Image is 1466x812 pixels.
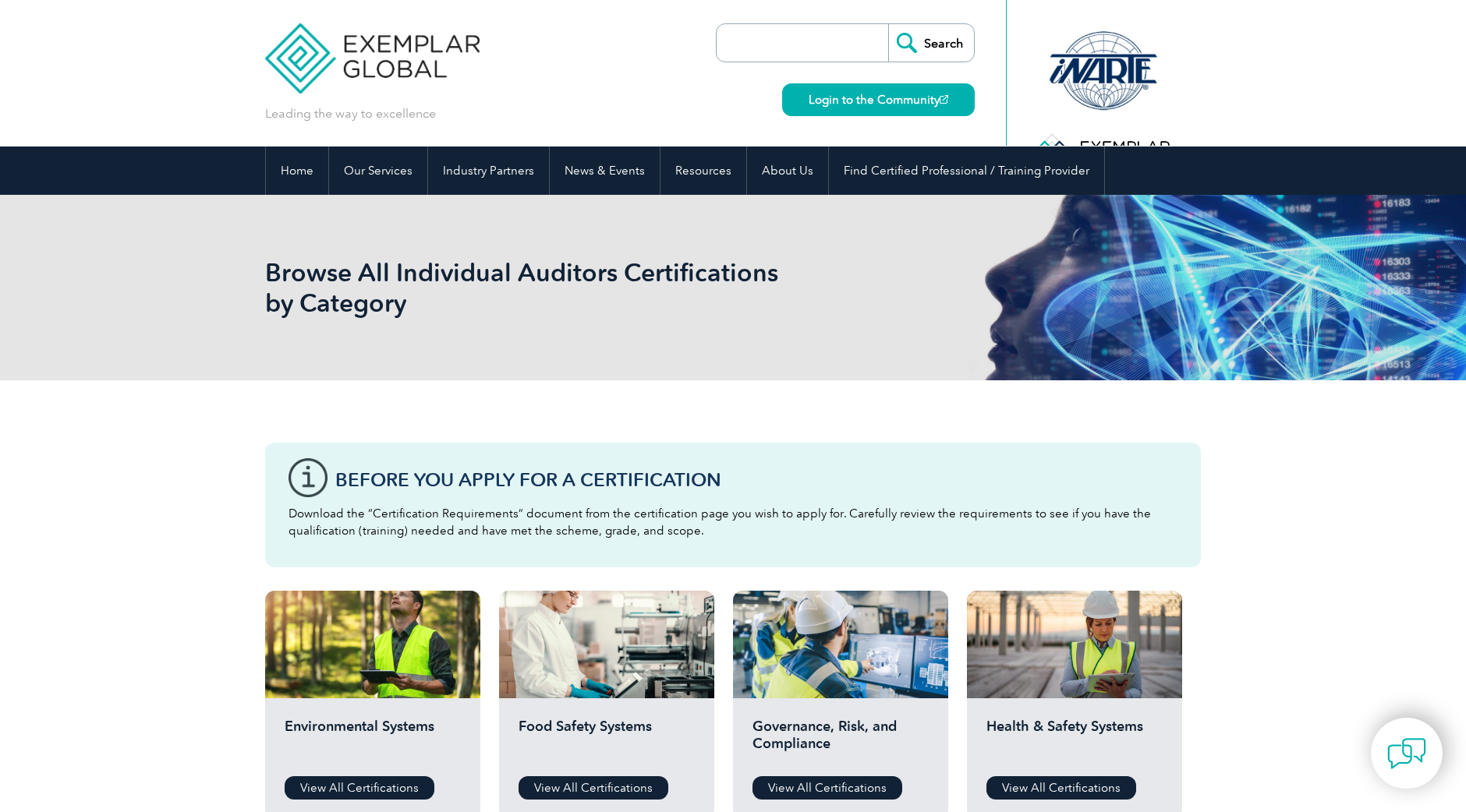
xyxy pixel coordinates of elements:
[285,718,461,764] h2: Environmental Systems
[335,470,1177,489] h3: Before You Apply For a Certification
[329,147,427,195] a: Our Services
[829,147,1104,195] a: Find Certified Professional / Training Provider
[986,776,1136,800] a: View All Certifications
[428,147,549,195] a: Industry Partners
[266,147,328,195] a: Home
[752,776,902,800] a: View All Certifications
[752,718,929,764] h2: Governance, Risk, and Compliance
[660,147,746,195] a: Resources
[285,776,434,800] a: View All Certifications
[986,718,1163,764] h2: Health & Safety Systems
[519,718,695,764] h2: Food Safety Systems
[940,95,948,104] img: open_square.png
[782,83,975,116] a: Login to the Community
[888,24,974,62] input: Search
[550,147,660,195] a: News & Events
[265,257,864,318] h1: Browse All Individual Auditors Certifications by Category
[265,105,436,122] p: Leading the way to excellence
[519,776,668,800] a: View All Certifications
[289,505,1177,539] p: Download the “Certification Requirements” document from the certification page you wish to apply ...
[747,147,828,195] a: About Us
[1387,734,1426,773] img: contact-chat.png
